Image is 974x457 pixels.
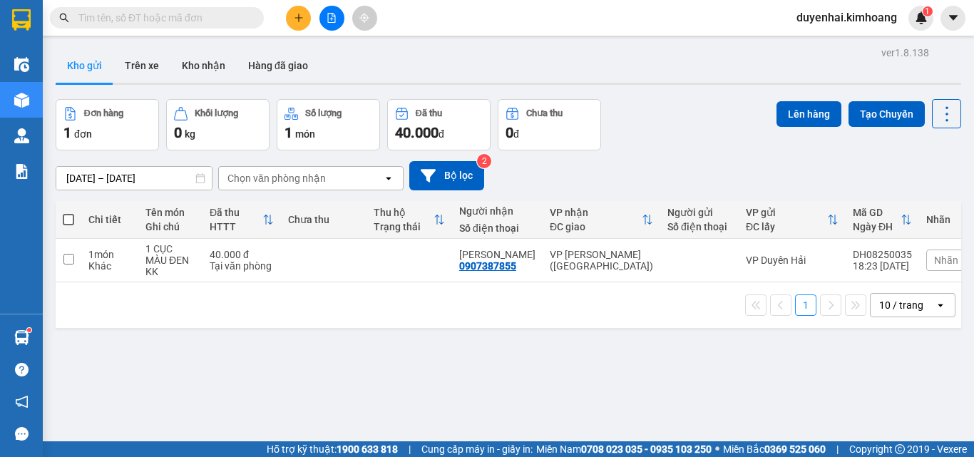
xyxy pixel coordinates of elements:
span: | [836,441,839,457]
div: Mã GD [853,207,901,218]
input: Tìm tên, số ĐT hoặc mã đơn [78,10,247,26]
span: 1 [284,124,292,141]
button: Kho nhận [170,48,237,83]
span: đơn [74,128,92,140]
button: aim [352,6,377,31]
div: HTTT [210,221,262,232]
th: Toggle SortBy [203,201,281,239]
strong: 1900 633 818 [337,443,398,455]
div: 1 món [88,249,131,260]
img: logo-vxr [12,9,31,31]
div: ver 1.8.138 [881,45,929,61]
div: DH08250035 [853,249,912,260]
button: Hàng đã giao [237,48,319,83]
button: Trên xe [113,48,170,83]
span: Miền Bắc [723,441,826,457]
button: 1 [795,294,816,316]
div: ANH HUY [459,249,535,260]
img: icon-new-feature [915,11,928,24]
div: Thu hộ [374,207,434,218]
img: warehouse-icon [14,93,29,108]
div: 0907387855 [459,260,516,272]
span: đ [439,128,444,140]
div: Đã thu [416,108,442,118]
span: ⚪️ [715,446,719,452]
span: plus [294,13,304,23]
button: Bộ lọc [409,161,484,190]
div: Người gửi [667,207,732,218]
div: Chưa thu [288,214,359,225]
button: Kho gửi [56,48,113,83]
th: Toggle SortBy [739,201,846,239]
span: | [409,441,411,457]
div: 10 / trang [879,298,923,312]
span: 0 [506,124,513,141]
span: message [15,427,29,441]
img: solution-icon [14,164,29,179]
span: file-add [327,13,337,23]
div: 18:23 [DATE] [853,260,912,272]
img: warehouse-icon [14,330,29,345]
img: warehouse-icon [14,57,29,72]
sup: 2 [477,154,491,168]
button: Tạo Chuyến [849,101,925,127]
div: ĐC lấy [746,221,827,232]
sup: 1 [27,328,31,332]
div: VP gửi [746,207,827,218]
div: Chưa thu [526,108,563,118]
span: Miền Nam [536,441,712,457]
span: đ [513,128,519,140]
div: Đơn hàng [84,108,123,118]
button: Lên hàng [776,101,841,127]
span: copyright [895,444,905,454]
div: Tên món [145,207,195,218]
span: question-circle [15,363,29,376]
div: Đã thu [210,207,262,218]
span: 1 [63,124,71,141]
button: file-add [319,6,344,31]
img: warehouse-icon [14,128,29,143]
button: Số lượng1món [277,99,380,150]
button: Đơn hàng1đơn [56,99,159,150]
input: Select a date range. [56,167,212,190]
div: Chọn văn phòng nhận [227,171,326,185]
sup: 1 [923,6,933,16]
div: Số điện thoại [667,221,732,232]
div: 40.000 đ [210,249,274,260]
span: 1 [925,6,930,16]
th: Toggle SortBy [543,201,660,239]
th: Toggle SortBy [846,201,919,239]
div: ĐC giao [550,221,642,232]
span: search [59,13,69,23]
span: duyenhai.kimhoang [785,9,908,26]
strong: 0708 023 035 - 0935 103 250 [581,443,712,455]
span: aim [359,13,369,23]
div: VP nhận [550,207,642,218]
span: caret-down [947,11,960,24]
th: Toggle SortBy [366,201,452,239]
span: món [295,128,315,140]
strong: 0369 525 060 [764,443,826,455]
span: 40.000 [395,124,439,141]
button: plus [286,6,311,31]
div: Ngày ĐH [853,221,901,232]
div: Trạng thái [374,221,434,232]
span: kg [185,128,195,140]
svg: open [383,173,394,184]
div: Số lượng [305,108,342,118]
span: Cung cấp máy in - giấy in: [421,441,533,457]
div: VP Duyên Hải [746,255,839,266]
span: notification [15,395,29,409]
div: Số điện thoại [459,222,535,234]
span: Nhãn [934,255,958,266]
span: Hỗ trợ kỹ thuật: [267,441,398,457]
button: caret-down [940,6,965,31]
div: Ghi chú [145,221,195,232]
div: Người nhận [459,205,535,217]
div: Khối lượng [195,108,238,118]
div: Tại văn phòng [210,260,274,272]
span: 0 [174,124,182,141]
div: Khác [88,260,131,272]
div: Chi tiết [88,214,131,225]
button: Đã thu40.000đ [387,99,491,150]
